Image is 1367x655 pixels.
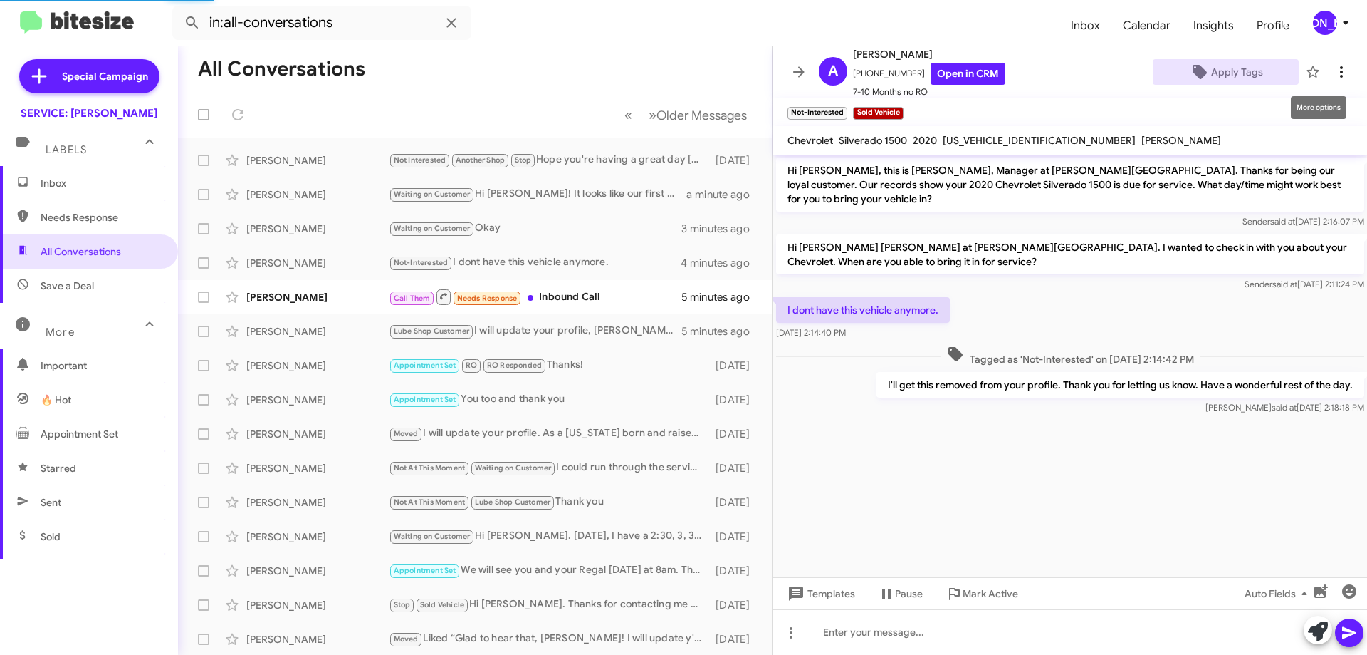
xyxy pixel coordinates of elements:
span: Mark Active [963,581,1018,607]
div: 5 minutes ago [681,324,761,339]
div: [DATE] [708,393,761,407]
span: Insights [1182,5,1245,46]
div: 5 minutes ago [681,290,761,304]
span: Sender [DATE] 2:16:07 PM [1242,216,1364,227]
span: Older Messages [656,108,747,123]
span: Waiting on Customer [394,224,471,233]
div: [DATE] [708,359,761,373]
div: [DATE] [708,564,761,578]
span: 🔥 Hot [41,393,71,407]
div: I could run through the services via text on here, or take your information to one of our advisor... [389,460,708,476]
span: Appointment Set [394,566,456,575]
span: [PHONE_NUMBER] [853,63,1005,85]
div: [PERSON_NAME] [246,632,389,646]
span: 2020 [913,134,937,147]
span: Moved [394,429,419,438]
span: Sender [DATE] 2:11:24 PM [1245,279,1364,289]
div: [PERSON_NAME] [246,393,389,407]
span: Silverado 1500 [839,134,907,147]
p: I dont have this vehicle anymore. [776,297,950,323]
span: Appointment Set [41,427,118,441]
a: Inbox [1059,5,1111,46]
div: Hope you're having a great day [PERSON_NAME]. it's [PERSON_NAME] at [PERSON_NAME][GEOGRAPHIC_DATA... [389,152,708,168]
span: Needs Response [41,210,162,225]
button: Templates [773,581,866,607]
span: Labels [46,143,87,156]
div: [PERSON_NAME] [246,427,389,441]
a: Profile [1245,5,1301,46]
span: Not At This Moment [394,463,466,473]
span: Stop [515,155,532,165]
div: More options [1291,96,1346,119]
span: Waiting on Customer [475,463,552,473]
div: Hi [PERSON_NAME]. [DATE], I have a 2:30, 3, 3:30, 4 and 4:30 slot open. And this is for routine o... [389,528,708,545]
span: Waiting on Customer [394,532,471,541]
button: Previous [616,100,641,130]
a: Special Campaign [19,59,159,93]
span: Auto Fields [1245,581,1313,607]
div: [PERSON_NAME] [246,153,389,167]
p: I'll get this removed from your profile. Thank you for letting us know. Have a wonderful rest of ... [876,372,1364,398]
span: [DATE] 2:14:40 PM [776,327,846,338]
nav: Page navigation example [617,100,755,130]
button: Mark Active [934,581,1030,607]
div: Inbound Call [389,288,681,306]
button: Apply Tags [1153,59,1299,85]
div: [DATE] [708,495,761,510]
span: Save a Deal [41,279,94,293]
span: Sold [41,530,61,544]
span: Lube Shop Customer [394,326,470,336]
input: Search [172,6,471,40]
span: More [46,326,75,339]
div: Okay [389,220,681,237]
div: [PERSON_NAME] [246,530,389,544]
a: Calendar [1111,5,1182,46]
span: All Conversations [41,244,121,259]
button: [PERSON_NAME] [1301,11,1351,35]
div: [PERSON_NAME] [246,598,389,612]
span: Templates [785,581,855,607]
div: [PERSON_NAME] [246,461,389,475]
div: [DATE] [708,530,761,544]
div: [PERSON_NAME] [246,222,389,236]
div: [DATE] [708,153,761,167]
span: [PERSON_NAME] [853,46,1005,63]
div: [PERSON_NAME] [246,187,389,202]
div: [PERSON_NAME] [246,290,389,304]
div: 3 minutes ago [681,222,761,236]
span: said at [1270,216,1295,227]
div: [DATE] [708,598,761,612]
span: Starred [41,461,76,475]
span: Not-Interested [394,258,449,267]
span: Stop [394,600,411,609]
div: Thanks! [389,357,708,373]
span: Sold Vehicle [420,600,464,609]
div: We will see you and your Regal [DATE] at 8am. Thank you and have a great rest of your day, [PERSO... [389,562,708,579]
span: Lube Shop Customer [475,497,551,507]
span: Pause [895,581,923,607]
div: [DATE] [708,427,761,441]
span: Important [41,359,162,373]
span: Chevrolet [787,134,833,147]
span: said at [1272,402,1297,413]
span: Appointment Set [394,361,456,370]
div: I will update your profile. As a [US_STATE] born and raised girl, I understand the move. Y'all ha... [389,426,708,442]
div: I dont have this vehicle anymore. [389,254,681,271]
div: a minute ago [686,187,761,202]
div: [DATE] [708,461,761,475]
span: Another Shop [456,155,505,165]
div: [DATE] [708,632,761,646]
div: [PERSON_NAME] [1313,11,1337,35]
span: Waiting on Customer [394,190,471,199]
span: RO [466,361,477,370]
div: You too and thank you [389,391,708,408]
div: Hi [PERSON_NAME]! It looks like our first availability on the schedule is [DATE], the 119th, at 1... [389,186,686,202]
h1: All Conversations [198,58,365,81]
span: Tagged as 'Not-Interested' on [DATE] 2:14:42 PM [941,346,1200,366]
span: Sent [41,495,61,510]
p: Hi [PERSON_NAME], this is [PERSON_NAME], Manager at [PERSON_NAME][GEOGRAPHIC_DATA]. Thanks for be... [776,158,1364,212]
small: Sold Vehicle [853,107,903,120]
a: Open in CRM [931,63,1005,85]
